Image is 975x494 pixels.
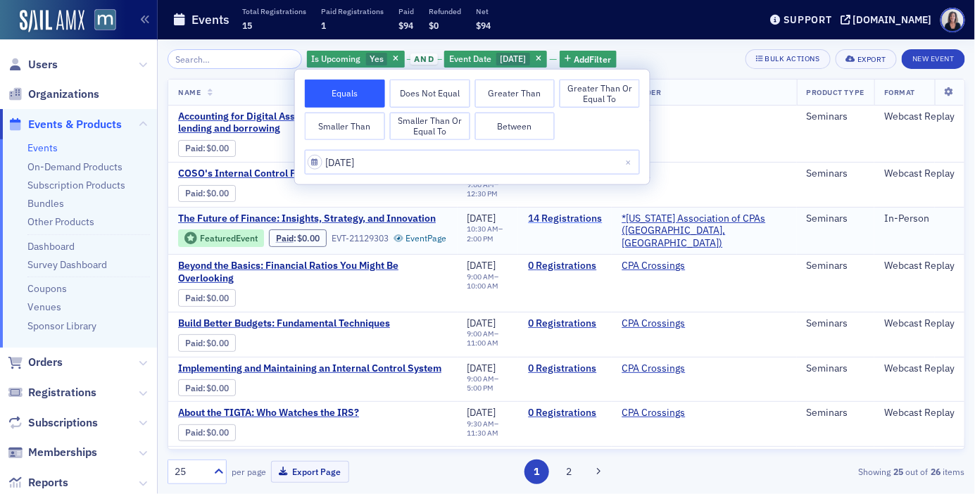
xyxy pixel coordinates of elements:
div: Seminars [807,167,864,180]
a: COSO's Internal Control Framework Essentials [178,167,415,180]
div: – [467,419,509,438]
a: Paid [185,427,203,438]
span: AICPA [622,167,710,180]
strong: 26 [929,465,943,478]
a: CPA Crossings [622,407,685,419]
img: SailAMX [20,10,84,32]
a: Memberships [8,445,97,460]
span: Name [178,87,201,97]
button: Greater Than [474,80,555,108]
span: [DATE] [467,212,496,224]
a: 0 Registrations [528,260,602,272]
time: 10:30 AM [467,224,499,234]
a: The Future of Finance: Insights, Strategy, and Innovation [178,213,447,225]
a: 14 Registrations [528,213,602,225]
time: 9:00 AM [467,329,495,338]
span: : [185,293,207,303]
time: 10:00 AM [467,281,499,291]
div: Webcast Replay [884,407,955,419]
span: $0.00 [207,293,229,303]
a: Paid [276,233,294,243]
a: Paid [185,383,203,393]
a: Survey Dashboard [27,258,107,271]
a: On-Demand Products [27,160,122,173]
button: Between [474,112,555,140]
span: *Maryland Association of CPAs (Timonium, MD) [622,213,786,250]
div: Showing out of items [709,465,965,478]
button: Equals [305,80,385,108]
div: Webcast Replay [884,317,955,330]
span: [DATE] [467,317,496,329]
div: Paid: 0 - $0 [178,289,236,306]
div: Support [784,13,832,26]
input: MM/DD/YYYY [305,150,640,175]
span: About the TIGTA: Who Watches the IRS? [178,407,415,419]
a: Reports [8,475,68,490]
span: Reports [28,475,68,490]
a: Accounting for Digital Assets Under U.S. GAAP: Crypto lending and borrowing [178,110,448,135]
span: Events & Products [28,117,122,132]
span: Registrations [28,385,96,400]
span: $0.00 [297,233,320,243]
time: 9:30 AM [467,419,495,429]
h1: Events [191,11,229,28]
div: Export [857,56,886,63]
button: Export Page [271,461,349,483]
a: View Homepage [84,9,116,33]
button: New Event [902,49,965,69]
a: Paid [185,143,203,153]
p: Net [477,6,491,16]
a: Implementing and Maintaining an Internal Control System [178,362,441,375]
time: 2:00 PM [467,234,494,243]
span: CPA Crossings [622,317,710,330]
a: Venues [27,300,61,313]
div: Paid: 0 - $0 [178,185,236,202]
span: Users [28,57,58,72]
span: $94 [398,20,413,31]
p: Total Registrations [242,6,306,16]
button: 1 [524,460,549,484]
span: CPA Crossings [622,260,710,272]
img: SailAMX [94,9,116,31]
span: Product Type [807,87,864,97]
time: 5:00 PM [467,383,494,393]
a: Coupons [27,282,67,295]
span: $0.00 [207,143,229,153]
div: Bulk Actions [765,55,820,63]
span: Profile [941,8,965,32]
span: Orders [28,355,63,370]
span: Memberships [28,445,97,460]
button: Does Not Equal [390,80,470,108]
span: $0.00 [207,188,229,198]
span: Is Upcoming [312,53,361,64]
strong: 25 [891,465,906,478]
a: CPA Crossings [622,317,685,330]
button: Greater Than or Equal To [560,80,640,108]
div: – [467,374,509,393]
time: 12:30 PM [467,189,498,198]
div: Paid: 15 - $0 [269,229,327,246]
span: 1 [321,20,326,31]
time: 9:00 AM [467,272,495,281]
a: Paid [185,188,203,198]
div: 9/29/2025 [444,51,547,68]
a: *[US_STATE] Association of CPAs ([GEOGRAPHIC_DATA], [GEOGRAPHIC_DATA]) [622,213,786,250]
div: Paid: 0 - $0 [178,334,236,351]
span: : [185,143,207,153]
a: Events & Products [8,117,122,132]
span: Subscriptions [28,415,98,431]
div: 25 [175,464,206,479]
div: Webcast Replay [884,167,955,180]
span: [DATE] [467,362,496,374]
span: Format [884,87,915,97]
span: [DATE] [467,406,496,419]
div: – [467,224,509,243]
span: Organizations [28,87,99,102]
label: per page [232,465,266,478]
a: 0 Registrations [528,362,602,375]
a: Subscriptions [8,415,98,431]
span: : [276,233,298,243]
span: The Future of Finance: Insights, Strategy, and Innovation [178,213,436,225]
